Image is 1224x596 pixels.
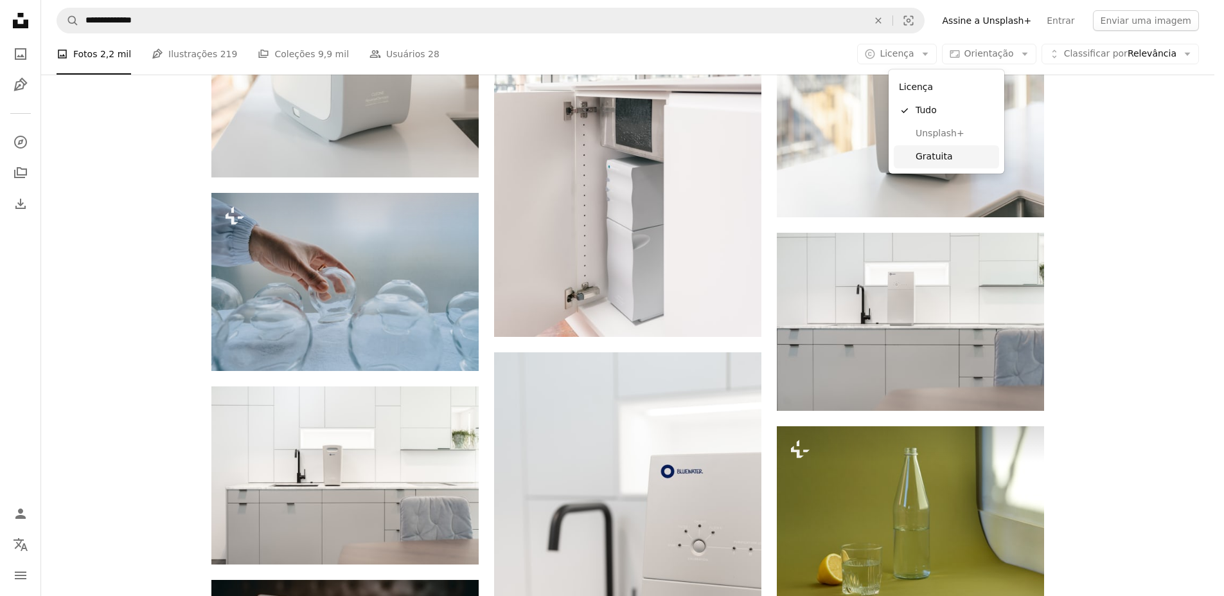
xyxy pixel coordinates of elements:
[880,48,914,59] span: Licença
[916,150,994,163] span: Gratuita
[857,44,936,64] button: Licença
[942,44,1036,64] button: Orientação
[916,104,994,117] span: Tudo
[894,75,999,99] div: Licença
[889,69,1004,174] div: Licença
[916,127,994,140] span: Unsplash+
